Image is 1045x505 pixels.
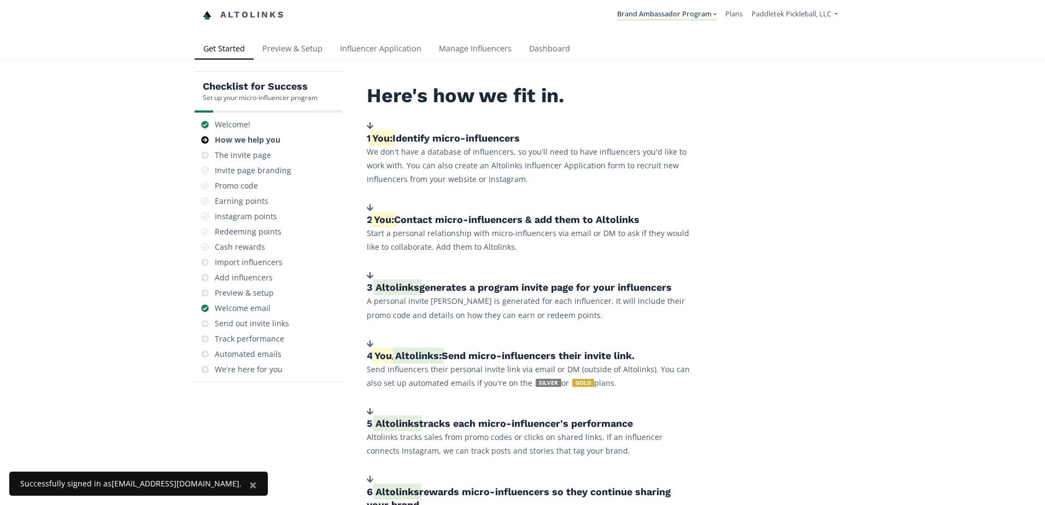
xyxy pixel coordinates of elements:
[367,349,695,362] h5: 4. / Send micro-influencers their invite link.
[331,39,430,61] a: Influencer Application
[372,132,392,144] span: You:
[367,85,695,107] h2: Here's how we fit in.
[215,134,280,145] div: How we help you
[215,333,284,344] div: Track performance
[367,430,695,457] p: Altolinks tracks sales from promo codes or clicks on shared links. If an influencer connects Inst...
[203,93,318,102] div: Set up your micro-influencer program
[215,272,273,283] div: Add influencers
[725,9,743,19] a: Plans
[215,119,250,130] div: Welcome!
[215,165,291,176] div: Invite page branding
[375,418,419,429] span: Altolinks
[367,362,695,390] p: Send influencers their personal invite link via email or DM (outside of Altolinks). You can also ...
[752,9,838,21] a: Paddletek Pickleball, LLC
[430,39,520,61] a: Manage Influencers
[215,364,283,375] div: We're here for you
[215,303,271,314] div: Welcome email
[203,6,285,24] a: Altolinks
[374,214,394,225] span: You:
[367,294,695,321] p: A personal invite [PERSON_NAME] is generated for each influencer. It will include their promo cod...
[254,39,331,61] a: Preview & Setup
[215,211,277,222] div: Instagram points
[617,9,717,21] a: Brand Ambassador Program
[215,257,283,268] div: Import influencers
[215,180,258,191] div: Promo code
[367,417,695,430] h5: 5. tracks each micro-influencer's performance
[195,39,254,61] a: Get Started
[203,11,212,20] img: favicon-32x32.png
[367,145,695,186] p: We don't have a database of influencers, so you'll need to have influencers you'd like to work wi...
[215,196,268,207] div: Earning points
[215,226,281,237] div: Redeeming points
[215,349,281,360] div: Automated emails
[215,150,271,161] div: The invite page
[375,281,419,293] span: Altolinks
[367,132,695,145] h5: 1. Identify micro-influencers
[375,486,419,497] span: Altolinks
[752,9,831,19] span: Paddletek Pickleball, LLC
[367,281,695,294] h5: 3. generates a program invite page for your influencers
[249,475,257,494] span: ×
[238,472,268,498] button: Close
[203,80,318,93] h5: Checklist for Success
[215,318,289,329] div: Send out invite links
[532,378,561,388] a: SILVER
[367,213,695,226] h5: 2. Contact micro-influencers & add them to Altolinks
[520,39,579,61] a: Dashboard
[395,350,442,361] span: Altolinks:
[569,378,594,388] a: GOLD
[374,350,392,361] span: You
[536,379,561,387] span: SILVER
[572,379,594,387] span: GOLD
[20,478,242,489] div: Successfully signed in as [EMAIL_ADDRESS][DOMAIN_NAME] .
[215,287,274,298] div: Preview & setup
[367,226,695,254] p: Start a personal relationship with micro-influencers via email or DM to ask if they would like to...
[215,242,265,252] div: Cash rewards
